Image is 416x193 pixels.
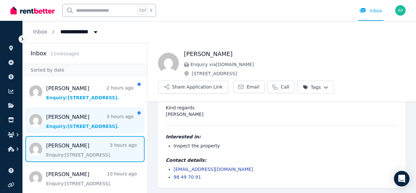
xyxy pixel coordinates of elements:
nav: Breadcrumb [23,21,109,43]
a: [PERSON_NAME]2 hours agoEnquiry:[STREET_ADDRESS]. [46,85,134,101]
span: Tags [303,84,321,90]
div: Sorted by date [23,64,147,76]
h4: Contact details: [166,157,398,163]
h4: Interested in: [166,133,398,140]
span: 11 message s [50,51,79,56]
a: [PERSON_NAME]3 hours agoEnquiry:[STREET_ADDRESS]. [46,142,137,158]
span: Enquiry via [DOMAIN_NAME] [190,61,406,68]
img: Aram Rudd [395,5,406,16]
div: Open Intercom Messenger [394,171,409,186]
img: RentBetter [10,6,55,15]
span: Email [247,84,259,90]
span: Ctrl [137,6,148,15]
a: Inbox [33,29,47,35]
img: Julie Haakonsen [158,53,179,74]
a: [PERSON_NAME]10 hours agoEnquiry:[STREET_ADDRESS]. [46,171,137,187]
button: Tags [297,81,334,94]
span: [STREET_ADDRESS] [192,70,406,77]
div: Inbox [359,7,382,14]
a: Email [233,81,265,93]
li: Inspect the property [174,143,398,149]
a: [EMAIL_ADDRESS][DOMAIN_NAME] [174,167,253,172]
h2: Inbox [31,49,46,58]
a: [PERSON_NAME]3 hours agoEnquiry:[STREET_ADDRESS]. [46,113,134,130]
span: Call [281,84,289,90]
a: 98 49 70 91 [174,174,201,180]
a: Call [267,81,295,93]
button: Share Application Link [158,81,228,94]
span: k [150,8,152,13]
h1: [PERSON_NAME] [184,49,406,59]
